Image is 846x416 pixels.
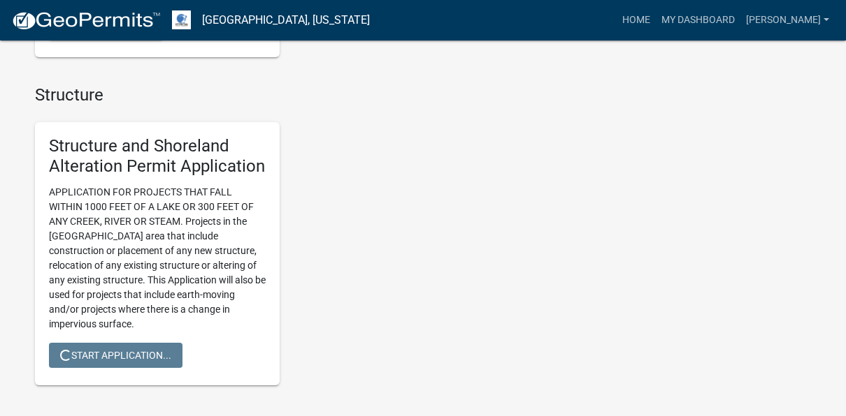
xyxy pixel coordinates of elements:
[172,10,191,29] img: Otter Tail County, Minnesota
[202,8,370,32] a: [GEOGRAPHIC_DATA], [US_STATE]
[60,349,171,360] span: Start Application...
[617,7,656,34] a: Home
[740,7,835,34] a: [PERSON_NAME]
[35,85,545,105] h4: Structure
[49,185,266,332] p: APPLICATION FOR PROJECTS THAT FALL WITHIN 1000 FEET OF A LAKE OR 300 FEET OF ANY CREEK, RIVER OR ...
[49,136,266,177] h5: Structure and Shoreland Alteration Permit Application
[49,343,182,368] button: Start Application...
[656,7,740,34] a: My Dashboard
